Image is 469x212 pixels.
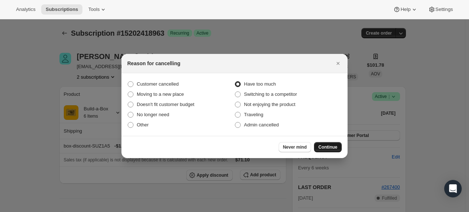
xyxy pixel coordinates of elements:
span: Never mind [283,144,307,150]
button: Never mind [279,142,311,152]
span: Help [400,7,410,12]
button: Analytics [12,4,40,15]
span: Not enjoying the product [244,102,295,107]
span: Have too much [244,81,276,87]
span: Moving to a new place [137,91,184,97]
span: Subscriptions [46,7,78,12]
span: Admin cancelled [244,122,279,127]
span: Other [137,122,149,127]
span: Doesn't fit customer budget [137,102,194,107]
div: Open Intercom Messenger [444,180,462,197]
span: Switching to a competitor [244,91,297,97]
span: Tools [88,7,100,12]
button: Settings [424,4,457,15]
span: Continue [318,144,337,150]
button: Continue [314,142,342,152]
button: Help [389,4,422,15]
button: Tools [84,4,111,15]
span: Settings [435,7,453,12]
span: No longer need [137,112,169,117]
span: Traveling [244,112,263,117]
button: Subscriptions [41,4,82,15]
span: Customer cancelled [137,81,179,87]
span: Analytics [16,7,35,12]
button: Close [333,58,343,68]
h2: Reason for cancelling [127,60,180,67]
